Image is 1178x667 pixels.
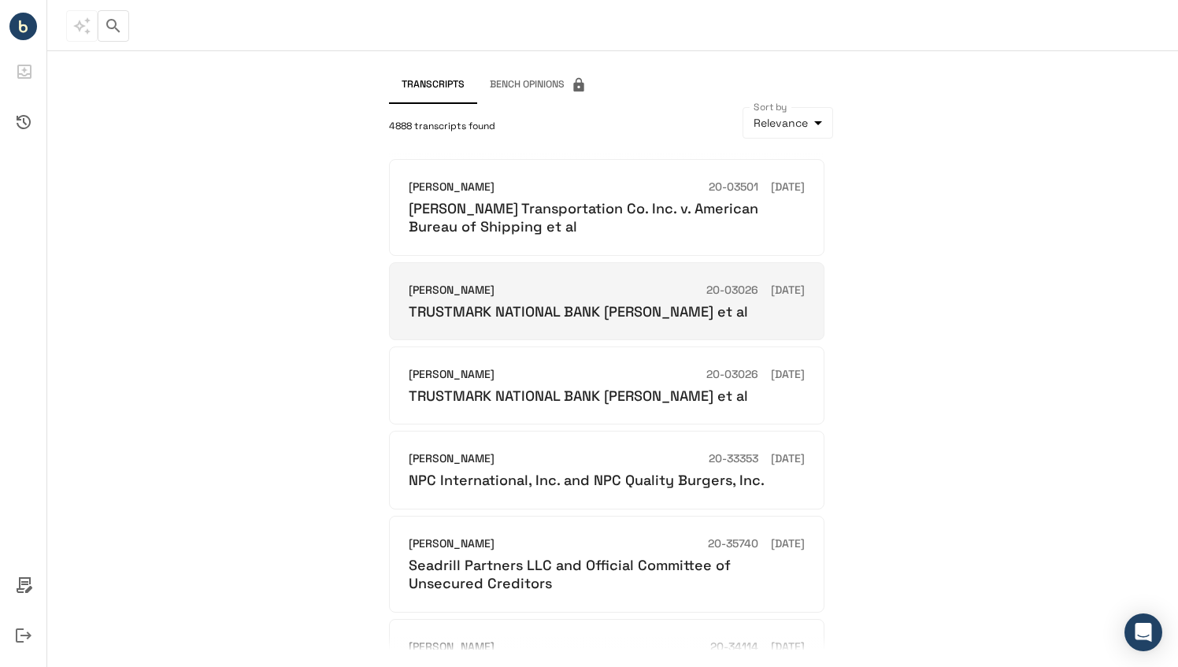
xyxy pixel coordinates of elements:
[477,66,599,104] span: This feature has been disabled by your account admin.
[409,471,765,489] h6: NPC International, Inc. and NPC Quality Burgers, Inc.
[409,450,495,468] h6: [PERSON_NAME]
[771,366,805,384] h6: [DATE]
[771,639,805,656] h6: [DATE]
[409,302,748,321] h6: TRUSTMARK NATIONAL BANK [PERSON_NAME] et al
[409,199,805,236] h6: [PERSON_NAME] Transportation Co. Inc. v. American Bureau of Shipping et al
[743,107,833,139] div: Relevance
[409,366,495,384] h6: [PERSON_NAME]
[709,450,758,468] h6: 20-33353
[771,450,805,468] h6: [DATE]
[490,77,587,93] span: Bench Opinions
[709,179,758,196] h6: 20-03501
[710,639,758,656] h6: 20-34114
[706,282,758,299] h6: 20-03026
[754,100,787,113] label: Sort by
[409,535,495,553] h6: [PERSON_NAME]
[409,639,495,656] h6: [PERSON_NAME]
[409,179,495,196] h6: [PERSON_NAME]
[389,66,477,104] button: Transcripts
[409,387,748,405] h6: TRUSTMARK NATIONAL BANK [PERSON_NAME] et al
[771,535,805,553] h6: [DATE]
[389,119,495,135] span: 4888 transcripts found
[706,366,758,384] h6: 20-03026
[66,10,98,42] span: This feature has been disabled by your account admin.
[409,556,805,593] h6: Seadrill Partners LLC and Official Committee of Unsecured Creditors
[1124,613,1162,651] div: Open Intercom Messenger
[708,535,758,553] h6: 20-35740
[771,179,805,196] h6: [DATE]
[409,282,495,299] h6: [PERSON_NAME]
[771,282,805,299] h6: [DATE]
